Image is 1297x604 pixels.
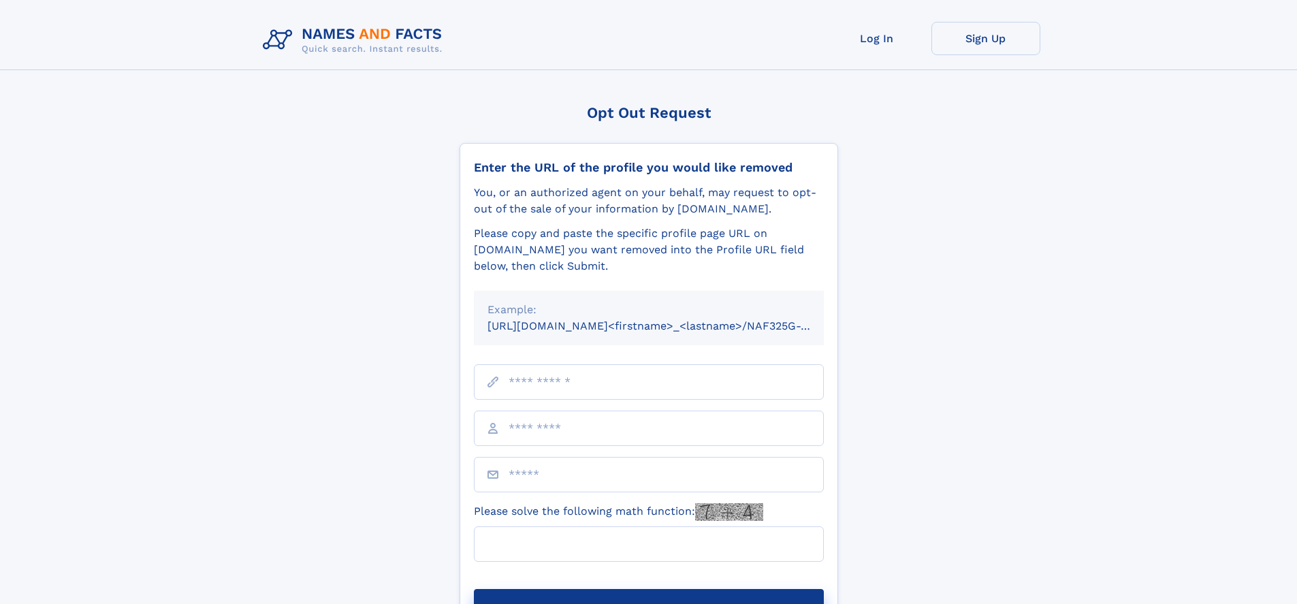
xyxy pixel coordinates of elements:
[931,22,1040,55] a: Sign Up
[487,302,810,318] div: Example:
[474,225,824,274] div: Please copy and paste the specific profile page URL on [DOMAIN_NAME] you want removed into the Pr...
[474,160,824,175] div: Enter the URL of the profile you would like removed
[460,104,838,121] div: Opt Out Request
[487,319,850,332] small: [URL][DOMAIN_NAME]<firstname>_<lastname>/NAF325G-xxxxxxxx
[474,503,763,521] label: Please solve the following math function:
[474,185,824,217] div: You, or an authorized agent on your behalf, may request to opt-out of the sale of your informatio...
[822,22,931,55] a: Log In
[257,22,453,59] img: Logo Names and Facts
